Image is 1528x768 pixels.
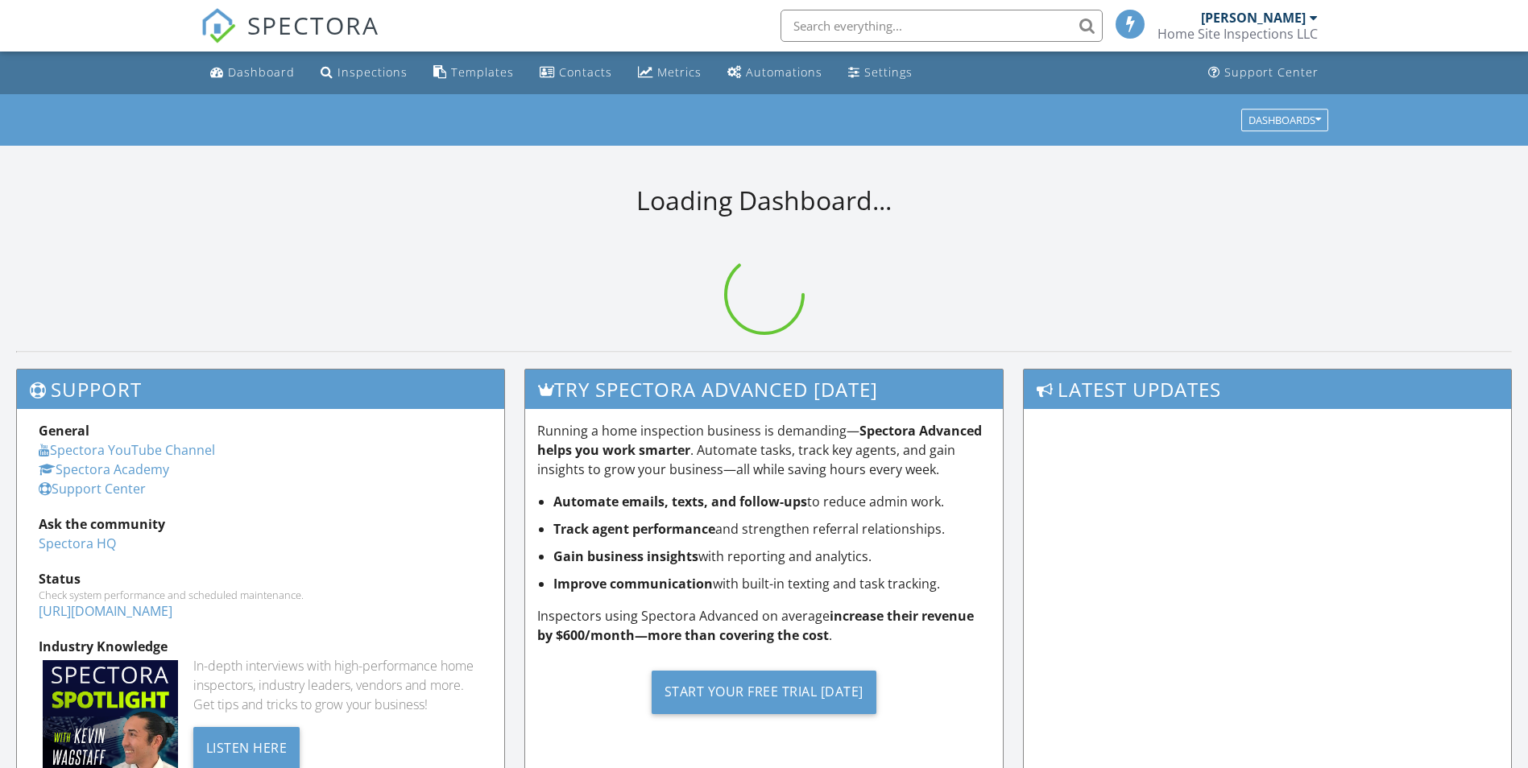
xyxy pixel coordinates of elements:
[652,671,876,714] div: Start Your Free Trial [DATE]
[781,10,1103,42] input: Search everything...
[39,535,116,552] a: Spectora HQ
[17,370,504,409] h3: Support
[1201,10,1306,26] div: [PERSON_NAME]
[533,58,619,88] a: Contacts
[553,493,807,510] strong: Automate emails, texts, and follow-ups
[1241,109,1328,131] button: Dashboards
[193,656,482,714] div: In-depth interviews with high-performance home inspectors, industry leaders, vendors and more. Ge...
[525,370,1003,409] h3: Try spectora advanced [DATE]
[537,606,991,645] p: Inspectors using Spectora Advanced on average .
[204,58,301,88] a: Dashboard
[201,8,236,43] img: The Best Home Inspection Software - Spectora
[39,602,172,620] a: [URL][DOMAIN_NAME]
[559,64,612,80] div: Contacts
[1024,370,1511,409] h3: Latest Updates
[864,64,913,80] div: Settings
[631,58,708,88] a: Metrics
[537,421,991,479] p: Running a home inspection business is demanding— . Automate tasks, track key agents, and gain ins...
[1224,64,1319,80] div: Support Center
[39,569,482,588] div: Status
[337,64,408,80] div: Inspections
[39,514,482,534] div: Ask the community
[537,607,974,644] strong: increase their revenue by $600/month—more than covering the cost
[553,519,991,539] li: and strengthen referral relationships.
[553,547,698,565] strong: Gain business insights
[746,64,822,80] div: Automations
[451,64,514,80] div: Templates
[201,22,379,56] a: SPECTORA
[39,441,215,459] a: Spectora YouTube Channel
[553,575,713,593] strong: Improve communication
[553,547,991,566] li: with reporting and analytics.
[1248,114,1321,126] div: Dashboards
[537,422,982,459] strong: Spectora Advanced helps you work smarter
[193,738,300,756] a: Listen Here
[39,422,89,440] strong: General
[657,64,702,80] div: Metrics
[39,460,169,478] a: Spectora Academy
[553,574,991,593] li: with built-in texting and task tracking.
[553,492,991,511] li: to reduce admin work.
[39,480,146,498] a: Support Center
[1202,58,1325,88] a: Support Center
[427,58,520,88] a: Templates
[537,658,991,726] a: Start Your Free Trial [DATE]
[39,637,482,656] div: Industry Knowledge
[1157,26,1318,42] div: Home Site Inspections LLC
[247,8,379,42] span: SPECTORA
[228,64,295,80] div: Dashboard
[553,520,715,538] strong: Track agent performance
[842,58,919,88] a: Settings
[721,58,829,88] a: Automations (Basic)
[39,588,482,601] div: Check system performance and scheduled maintenance.
[314,58,414,88] a: Inspections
